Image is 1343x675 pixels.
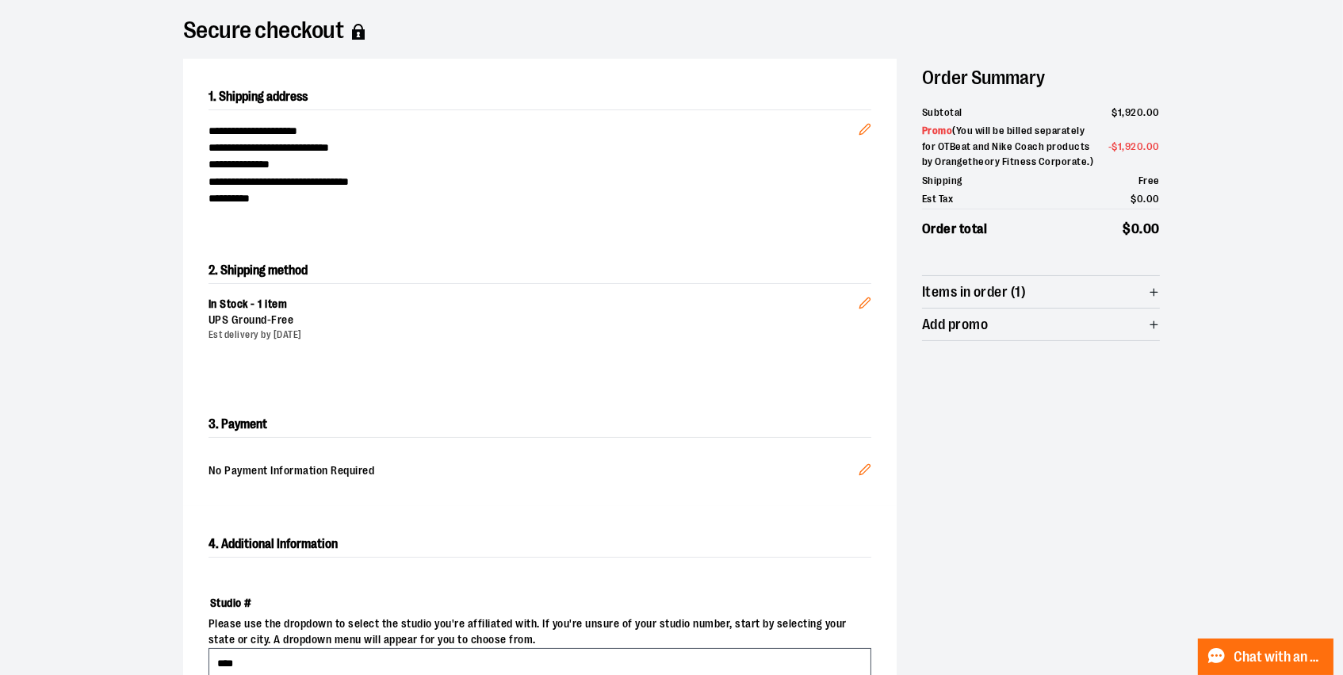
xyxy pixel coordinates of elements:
span: , [1123,140,1126,152]
span: ( You will be billed separately for OTBeat and Nike Coach products by Orangetheory Fitness Corpor... [922,125,1094,167]
span: $ [1123,221,1132,236]
span: Free [272,313,294,326]
h2: 1. Shipping address [209,84,871,110]
button: Add promo [922,309,1160,340]
span: . [1144,106,1147,118]
h2: 4. Additional Information [209,531,871,558]
span: $ [1131,193,1138,205]
div: UPS Ground - [209,313,859,328]
span: 00 [1146,106,1160,118]
span: , [1123,106,1126,118]
span: 00 [1146,140,1160,152]
span: 00 [1146,193,1160,205]
h2: 3. Payment [209,412,871,438]
div: In Stock - 1 item [209,297,859,313]
span: Please use the dropdown to select the studio you're affiliated with. If you're unsure of your stu... [209,616,871,648]
span: $ [1112,106,1119,118]
span: Free [1138,175,1160,186]
span: 1 [1118,140,1123,152]
span: . [1144,140,1147,152]
h2: Order Summary [922,59,1160,97]
button: Chat with an Expert [1198,639,1334,675]
button: Edit [846,451,884,493]
span: Order total [922,219,988,240]
button: Edit [846,98,884,153]
span: Add promo [922,317,988,332]
div: Est delivery by [DATE] [209,328,859,342]
span: 0 [1131,221,1140,236]
span: . [1140,221,1144,236]
span: Shipping [922,173,962,189]
span: 0 [1137,193,1144,205]
span: Est Tax [922,191,954,207]
span: 920 [1125,140,1144,152]
button: Edit [846,271,884,327]
h2: 2. Shipping method [209,258,871,283]
span: Promo [922,125,953,136]
span: 920 [1125,106,1144,118]
span: Subtotal [922,105,962,121]
span: . [1144,193,1147,205]
span: Chat with an Expert [1234,650,1324,665]
span: Items in order (1) [922,285,1026,300]
button: Items in order (1) [922,276,1160,308]
span: - [1108,139,1160,155]
label: Studio # [209,589,871,616]
h1: Secure checkout [183,24,1160,40]
span: $ [1112,140,1119,152]
span: 00 [1143,221,1160,236]
span: 1 [1118,106,1123,118]
span: No Payment Information Required [209,463,859,481]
